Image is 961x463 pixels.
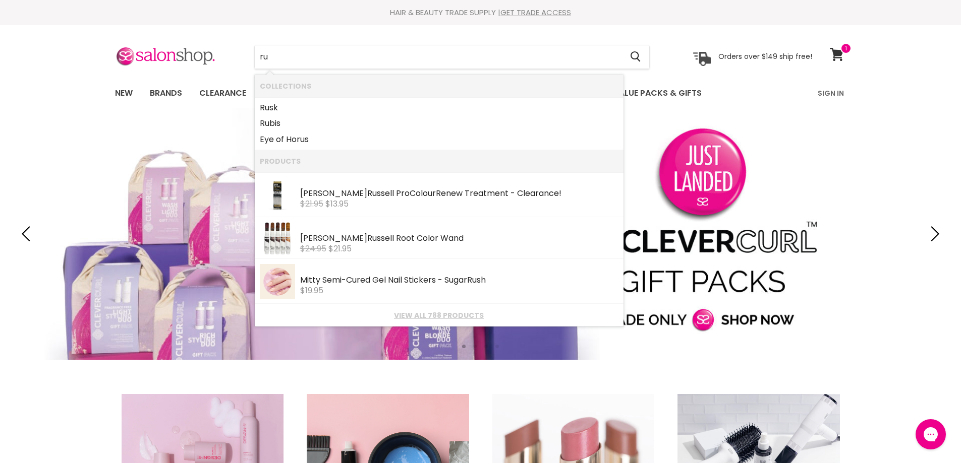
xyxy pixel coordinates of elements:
a: Value Packs & Gifts [606,83,709,104]
li: Products: Jerome Russell ProColourRenew Treatment - Clearance! [255,172,624,217]
span: $13.95 [325,198,349,210]
li: Collections [255,75,624,97]
li: Page dot 1 [462,345,466,348]
nav: Main [102,79,859,108]
a: New [107,83,140,104]
span: $21.95 [328,243,352,254]
li: Collections: Eye of Horus [255,131,624,150]
li: Page dot 3 [484,345,488,348]
p: Orders over $149 ship free! [718,52,812,61]
a: k [260,100,618,116]
b: rus [297,134,309,145]
li: Products [255,150,624,172]
div: [PERSON_NAME] sell ProColourRenew Treatment - Clearance! [300,189,618,200]
b: Rus [260,102,273,113]
li: Page dot 2 [473,345,477,348]
b: Rus [367,232,381,244]
div: [PERSON_NAME] sell Root Color Wand [300,234,618,244]
a: Rubis [260,115,618,131]
iframe: Gorgias live chat messenger [911,416,951,453]
li: Collections: Rubis [255,115,624,131]
li: Page dot 4 [495,345,499,348]
div: HAIR & BEAUTY TRADE SUPPLY | [102,8,859,18]
img: JRRootColorWand.webp [260,222,295,254]
li: Products: Jerome Russell Root Color Wand [255,217,624,259]
span: $19.95 [300,285,323,296]
input: Search [255,45,623,69]
li: Collections: Rusk [255,97,624,116]
li: Products: Mitty Semi-Cured Gel Nail Stickers - Sugar Rush [255,259,624,304]
img: SugarRush.webp [260,264,295,299]
button: Previous [18,224,38,244]
a: Clearance [192,83,254,104]
b: Rus [467,274,481,286]
a: Sign In [812,83,850,104]
a: Brands [142,83,190,104]
a: View all 788 products [260,311,618,319]
a: GET TRADE ACCESS [500,7,571,18]
button: Next [923,224,943,244]
s: $21.95 [300,198,323,210]
img: platunum.webp [260,177,295,213]
button: Search [623,45,649,69]
b: Rus [367,187,381,199]
li: View All [255,304,624,326]
s: $24.95 [300,243,326,254]
div: Mitty Semi-Cured Gel Nail Stickers - Sugar h [300,276,618,286]
ul: Main menu [107,79,761,108]
a: Eye of Ho [260,131,618,148]
form: Product [254,45,650,69]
